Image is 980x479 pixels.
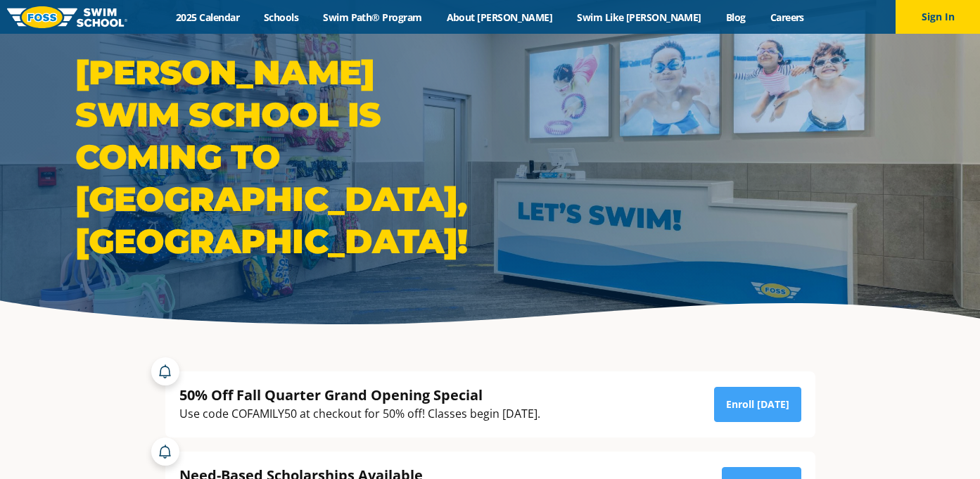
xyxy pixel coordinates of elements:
a: Blog [713,11,758,24]
a: Enroll [DATE] [714,387,801,422]
a: Swim Path® Program [311,11,434,24]
div: 50% Off Fall Quarter Grand Opening Special [179,385,540,404]
a: About [PERSON_NAME] [434,11,565,24]
a: Swim Like [PERSON_NAME] [565,11,714,24]
div: Use code COFAMILY50 at checkout for 50% off! Classes begin [DATE]. [179,404,540,423]
a: Careers [758,11,816,24]
a: Schools [252,11,311,24]
a: 2025 Calendar [164,11,252,24]
img: FOSS Swim School Logo [7,6,127,28]
h1: [PERSON_NAME] Swim School is coming to [GEOGRAPHIC_DATA], [GEOGRAPHIC_DATA]! [75,51,483,262]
